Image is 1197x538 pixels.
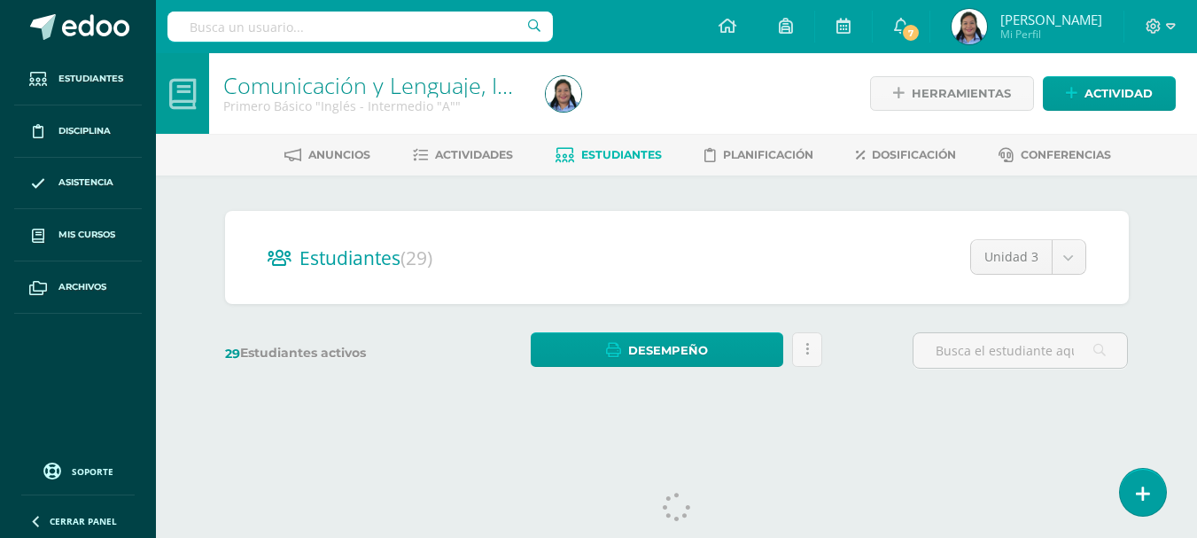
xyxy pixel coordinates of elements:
[413,141,513,169] a: Actividades
[628,334,708,367] span: Desempeño
[984,240,1038,274] span: Unidad 3
[58,72,123,86] span: Estudiantes
[223,73,525,97] h1: Comunicación y Lenguaje, Idioma Extranjero
[14,261,142,314] a: Archivos
[1000,11,1102,28] span: [PERSON_NAME]
[581,148,662,161] span: Estudiantes
[14,209,142,261] a: Mis cursos
[952,9,987,44] img: 7789f009e13315f724d5653bd3ad03c2.png
[50,515,117,527] span: Cerrar panel
[872,148,956,161] span: Dosificación
[901,23,921,43] span: 7
[435,148,513,161] span: Actividades
[870,76,1034,111] a: Herramientas
[400,246,432,270] span: (29)
[971,240,1085,274] a: Unidad 3
[704,141,813,169] a: Planificación
[225,345,440,362] label: Estudiantes activos
[58,124,111,138] span: Disciplina
[723,148,813,161] span: Planificación
[1084,77,1153,110] span: Actividad
[21,458,135,482] a: Soporte
[14,105,142,158] a: Disciplina
[1000,27,1102,42] span: Mi Perfil
[308,148,370,161] span: Anuncios
[225,346,240,362] span: 29
[14,53,142,105] a: Estudiantes
[556,141,662,169] a: Estudiantes
[58,175,113,190] span: Asistencia
[912,77,1011,110] span: Herramientas
[856,141,956,169] a: Dosificación
[223,70,671,100] a: Comunicación y Lenguaje, Idioma Extranjero
[72,465,113,478] span: Soporte
[14,158,142,210] a: Asistencia
[58,280,106,294] span: Archivos
[913,333,1127,368] input: Busca el estudiante aquí...
[284,141,370,169] a: Anuncios
[531,332,783,367] a: Desempeño
[167,12,553,42] input: Busca un usuario...
[999,141,1111,169] a: Conferencias
[546,76,581,112] img: 7789f009e13315f724d5653bd3ad03c2.png
[1021,148,1111,161] span: Conferencias
[299,246,432,270] span: Estudiantes
[1043,76,1176,111] a: Actividad
[58,228,115,242] span: Mis cursos
[223,97,525,114] div: Primero Básico 'Inglés - Intermedio "A"'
